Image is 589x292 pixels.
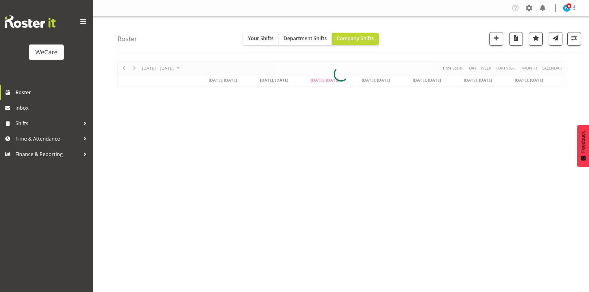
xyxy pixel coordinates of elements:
[563,4,570,12] img: isabel-simcox10849.jpg
[248,35,274,42] span: Your Shifts
[549,32,562,46] button: Send a list of all shifts for the selected filtered period to all rostered employees.
[35,48,58,57] div: WeCare
[117,35,137,42] h4: Roster
[529,32,543,46] button: Highlight an important date within the roster.
[15,103,90,112] span: Inbox
[5,15,56,28] img: Rosterit website logo
[15,134,80,143] span: Time & Attendance
[580,131,586,153] span: Feedback
[337,35,374,42] span: Company Shifts
[15,119,80,128] span: Shifts
[15,150,80,159] span: Finance & Reporting
[243,33,279,45] button: Your Shifts
[332,33,379,45] button: Company Shifts
[577,125,589,167] button: Feedback - Show survey
[279,33,332,45] button: Department Shifts
[489,32,503,46] button: Add a new shift
[509,32,523,46] button: Download a PDF of the roster according to the set date range.
[567,32,581,46] button: Filter Shifts
[15,88,90,97] span: Roster
[284,35,327,42] span: Department Shifts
